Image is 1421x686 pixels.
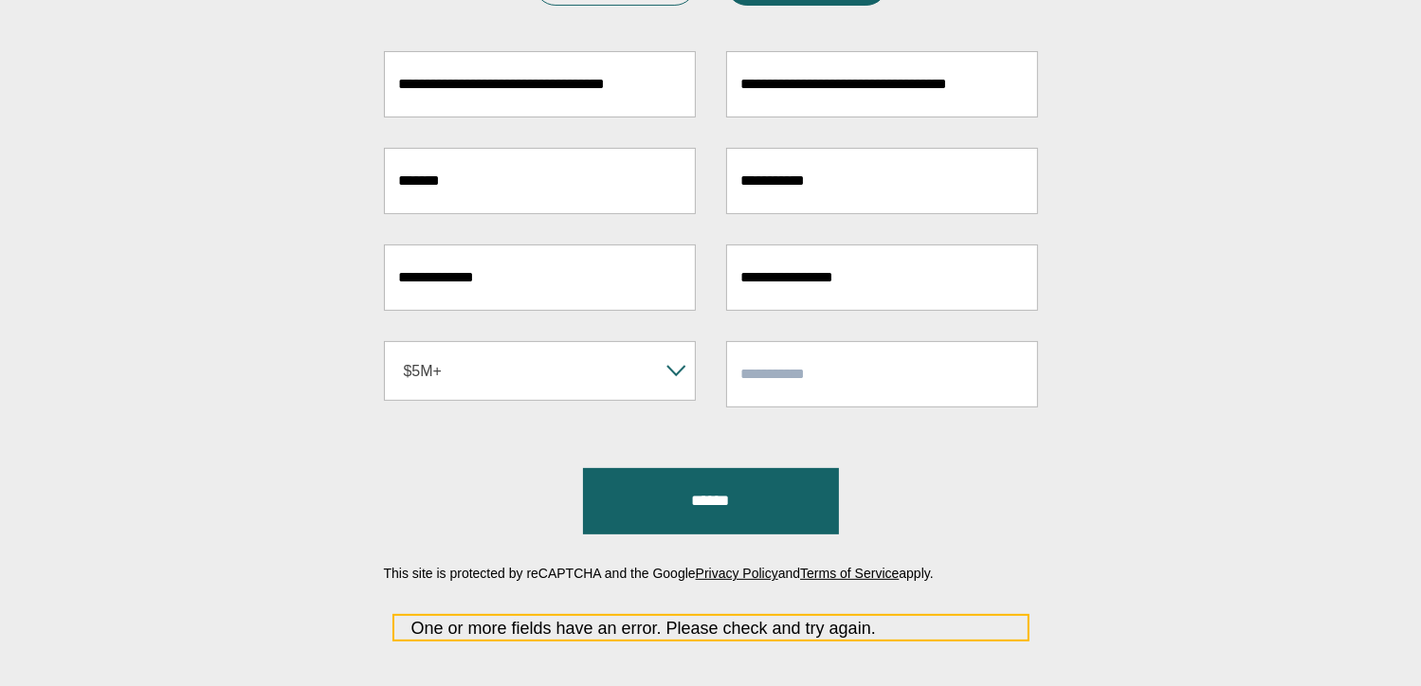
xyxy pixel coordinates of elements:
[384,567,1038,580] p: This site is protected by reCAPTCHA and the Google and apply.
[384,51,1038,641] form: Contact form
[394,342,659,400] span: $5M+
[659,342,695,400] b: ▾
[800,566,899,581] a: Terms of Service
[392,614,1029,641] div: One or more fields have an error. Please check and try again.
[696,566,778,581] a: Privacy Policy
